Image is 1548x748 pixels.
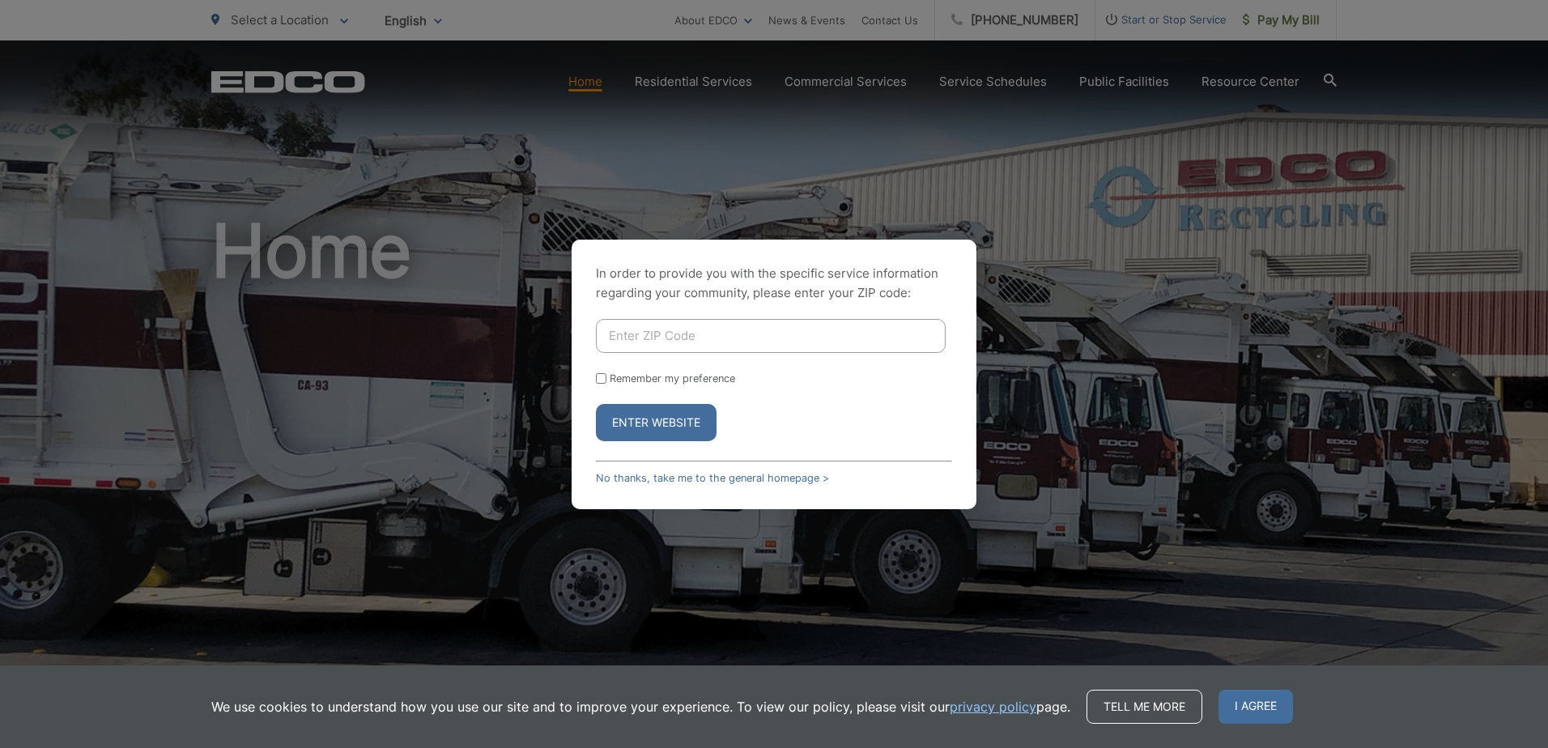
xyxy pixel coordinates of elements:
a: privacy policy [950,697,1036,716]
a: Tell me more [1087,690,1202,724]
label: Remember my preference [610,372,735,385]
p: We use cookies to understand how you use our site and to improve your experience. To view our pol... [211,697,1070,716]
a: No thanks, take me to the general homepage > [596,472,829,484]
input: Enter ZIP Code [596,319,946,353]
span: I agree [1218,690,1293,724]
button: Enter Website [596,404,717,441]
p: In order to provide you with the specific service information regarding your community, please en... [596,264,952,303]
